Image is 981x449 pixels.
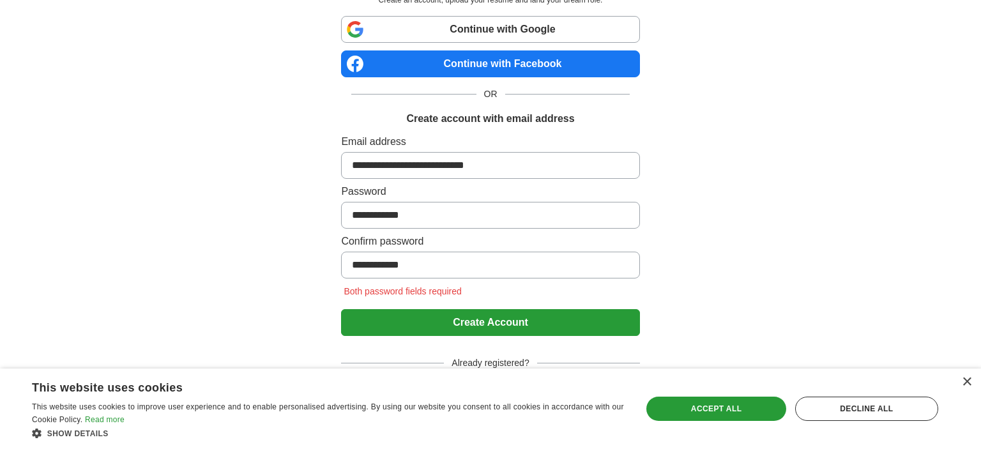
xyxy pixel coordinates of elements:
[341,309,639,336] button: Create Account
[646,397,786,421] div: Accept all
[962,377,971,387] div: Close
[341,234,639,249] label: Confirm password
[476,88,505,101] span: OR
[341,286,464,296] span: Both password fields required
[341,184,639,199] label: Password
[32,427,624,439] div: Show details
[32,402,624,424] span: This website uses cookies to improve user experience and to enable personalised advertising. By u...
[444,356,536,370] span: Already registered?
[32,376,592,395] div: This website uses cookies
[85,415,125,424] a: Read more, opens a new window
[795,397,938,421] div: Decline all
[341,134,639,149] label: Email address
[341,50,639,77] a: Continue with Facebook
[341,16,639,43] a: Continue with Google
[47,429,109,438] span: Show details
[406,111,574,126] h1: Create account with email address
